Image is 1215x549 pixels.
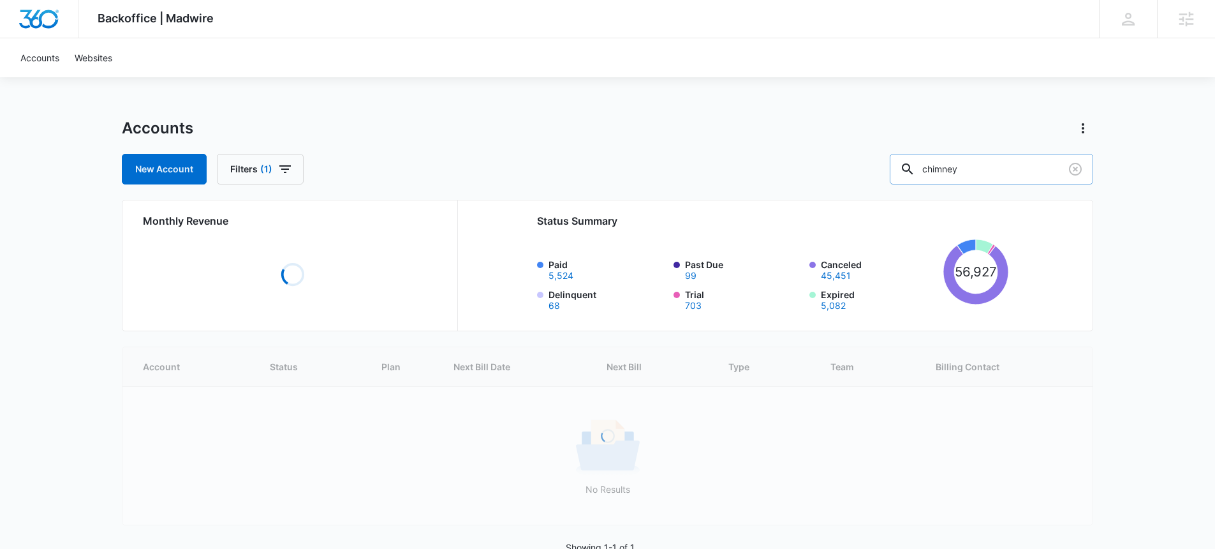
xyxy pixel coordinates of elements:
input: Search [890,154,1093,184]
button: Actions [1073,118,1093,139]
label: Past Due [685,258,802,280]
span: (1) [260,165,272,174]
button: Canceled [821,271,851,280]
button: Expired [821,301,846,310]
button: Paid [549,271,573,280]
label: Delinquent [549,288,666,310]
tspan: 56,927 [954,264,997,280]
a: New Account [122,154,207,184]
a: Websites [67,38,120,77]
button: Delinquent [549,301,560,310]
button: Trial [685,301,702,310]
button: Filters(1) [217,154,304,184]
button: Past Due [685,271,696,280]
label: Expired [821,288,938,310]
a: Accounts [13,38,67,77]
label: Trial [685,288,802,310]
label: Canceled [821,258,938,280]
h2: Monthly Revenue [143,213,442,229]
h1: Accounts [122,119,193,138]
h2: Status Summary [537,213,1008,229]
button: Clear [1065,159,1086,179]
label: Paid [549,258,666,280]
span: Backoffice | Madwire [98,11,214,25]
